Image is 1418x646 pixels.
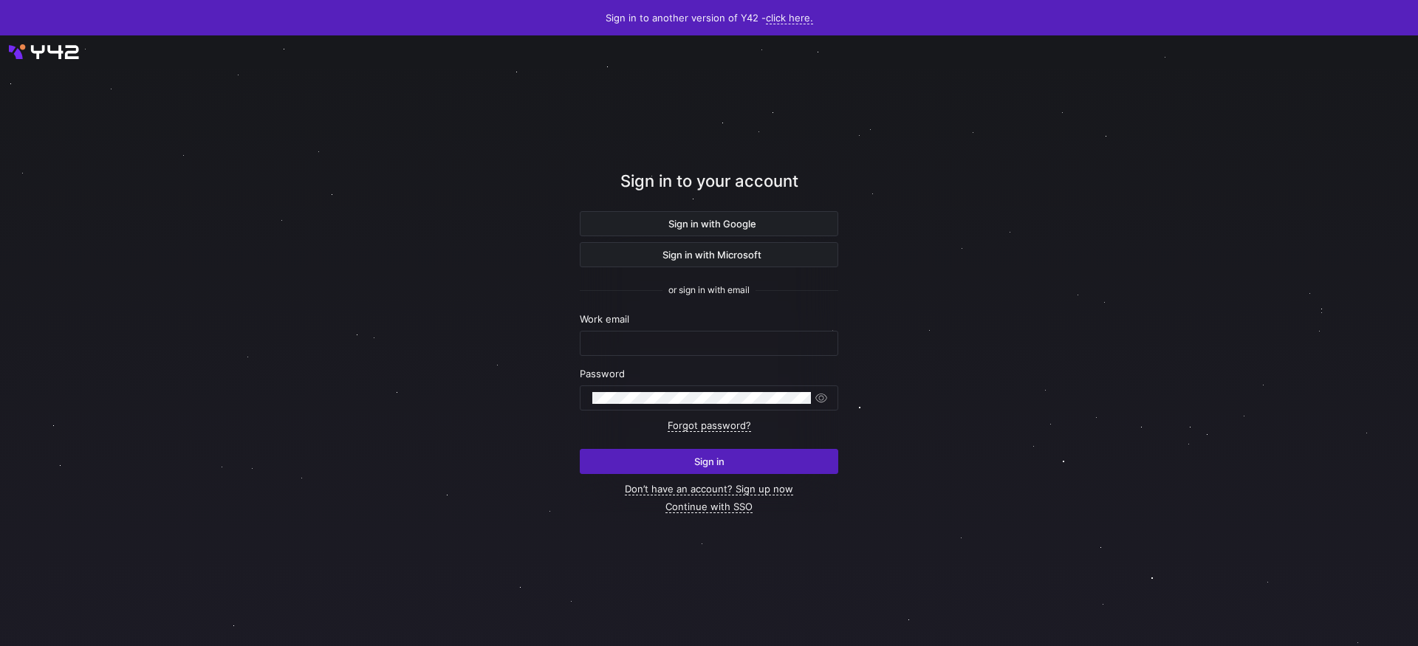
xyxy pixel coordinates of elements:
[694,456,725,467] span: Sign in
[580,169,838,211] div: Sign in to your account
[625,483,793,495] a: Don’t have an account? Sign up now
[580,368,625,379] span: Password
[668,285,750,295] span: or sign in with email
[580,449,838,474] button: Sign in
[766,12,813,24] a: click here.
[665,501,753,513] a: Continue with SSO
[662,218,756,230] span: Sign in with Google
[580,211,838,236] button: Sign in with Google
[580,242,838,267] button: Sign in with Microsoft
[657,249,761,261] span: Sign in with Microsoft
[580,313,629,325] span: Work email
[668,419,751,432] a: Forgot password?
